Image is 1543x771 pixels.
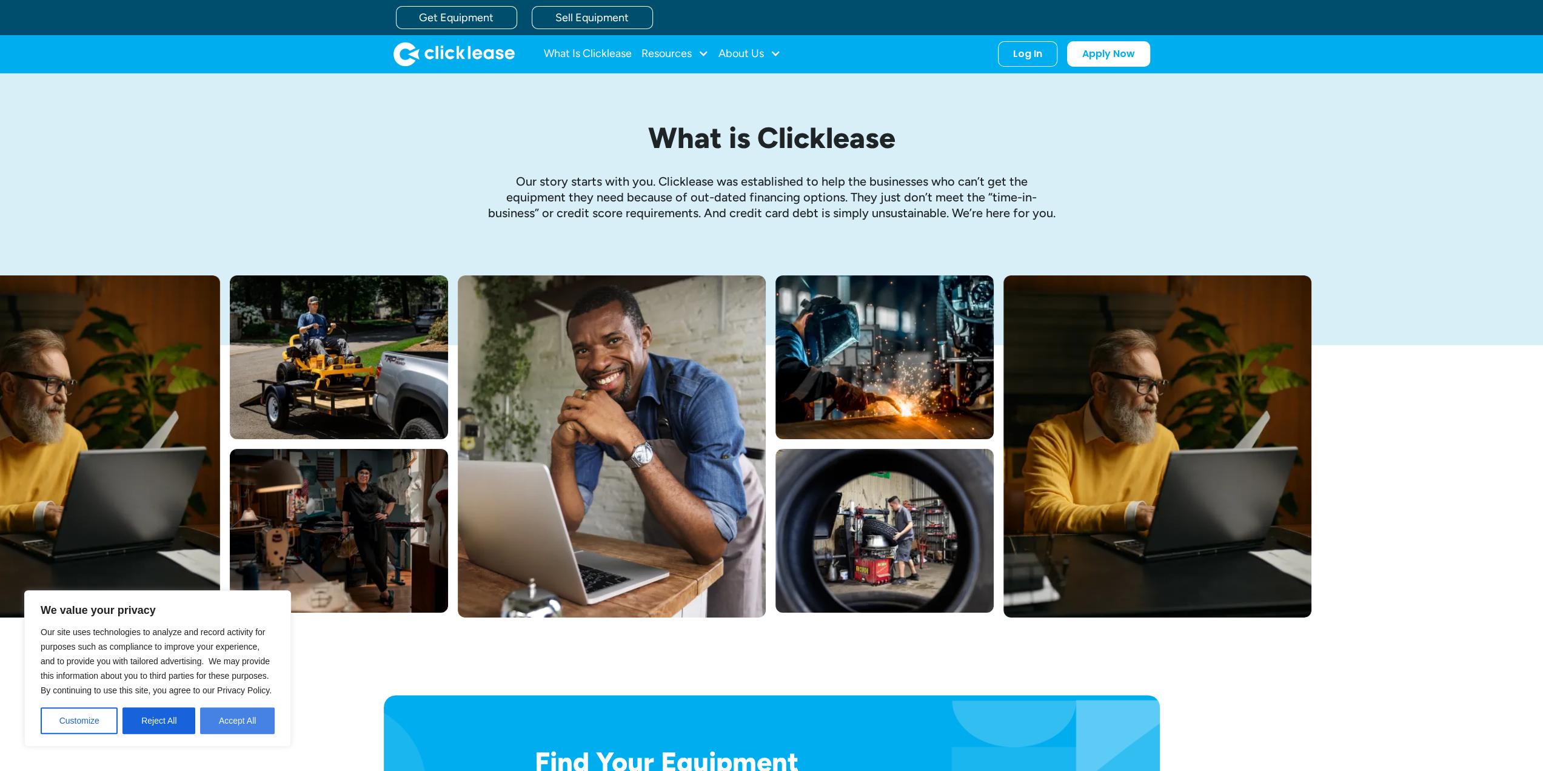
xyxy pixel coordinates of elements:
[487,122,1057,154] h1: What is Clicklease
[1013,48,1042,60] div: Log In
[532,6,653,29] a: Sell Equipment
[41,707,118,734] button: Customize
[544,42,632,66] a: What Is Clicklease
[122,707,195,734] button: Reject All
[775,275,994,439] img: A welder in a large mask working on a large pipe
[775,449,994,613] img: A man fitting a new tire on a rim
[24,590,291,747] div: We value your privacy
[718,42,781,66] div: About Us
[396,6,517,29] a: Get Equipment
[200,707,275,734] button: Accept All
[230,449,448,613] img: a woman standing next to a sewing machine
[393,42,515,66] img: Clicklease logo
[487,173,1057,221] p: Our story starts with you. Clicklease was established to help the businesses who can’t get the eq...
[458,275,766,618] img: A smiling man in a blue shirt and apron leaning over a table with a laptop
[641,42,709,66] div: Resources
[1067,41,1150,67] a: Apply Now
[41,603,275,618] p: We value your privacy
[230,275,448,439] img: Man with hat and blue shirt driving a yellow lawn mower onto a trailer
[393,42,515,66] a: home
[41,627,272,695] span: Our site uses technologies to analyze and record activity for purposes such as compliance to impr...
[1003,275,1311,618] img: Bearded man in yellow sweter typing on his laptop while sitting at his desk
